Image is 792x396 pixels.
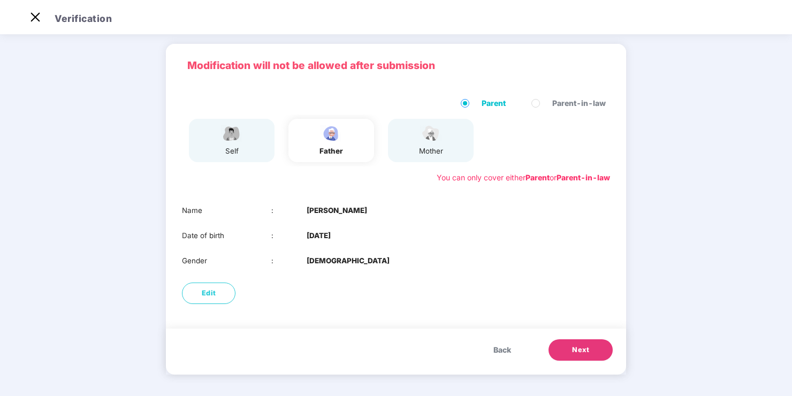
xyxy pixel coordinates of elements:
b: [DATE] [307,230,331,241]
p: Modification will not be allowed after submission [187,57,605,73]
span: Back [493,344,511,356]
div: father [318,146,345,157]
b: Parent [526,173,550,182]
span: Edit [202,288,216,299]
button: Back [483,339,522,361]
span: Next [572,345,589,355]
button: Edit [182,283,235,304]
b: Parent-in-law [557,173,610,182]
img: svg+xml;base64,PHN2ZyB4bWxucz0iaHR0cDovL3d3dy53My5vcmcvMjAwMC9zdmciIHdpZHRoPSI1NCIgaGVpZ2h0PSIzOC... [417,124,444,143]
div: Name [182,205,271,216]
div: : [271,255,307,266]
span: Parent-in-law [548,97,610,109]
div: Date of birth [182,230,271,241]
b: [DEMOGRAPHIC_DATA] [307,255,390,266]
div: You can only cover either or [437,172,610,184]
b: [PERSON_NAME] [307,205,367,216]
div: : [271,205,307,216]
button: Next [549,339,613,361]
div: Gender [182,255,271,266]
span: Parent [477,97,510,109]
div: mother [417,146,444,157]
div: self [218,146,245,157]
img: svg+xml;base64,PHN2ZyBpZD0iRmF0aGVyX2ljb24iIHhtbG5zPSJodHRwOi8vd3d3LnczLm9yZy8yMDAwL3N2ZyIgeG1sbn... [318,124,345,143]
img: svg+xml;base64,PHN2ZyBpZD0iRW1wbG95ZWVfbWFsZSIgeG1sbnM9Imh0dHA6Ly93d3cudzMub3JnLzIwMDAvc3ZnIiB3aW... [218,124,245,143]
div: : [271,230,307,241]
